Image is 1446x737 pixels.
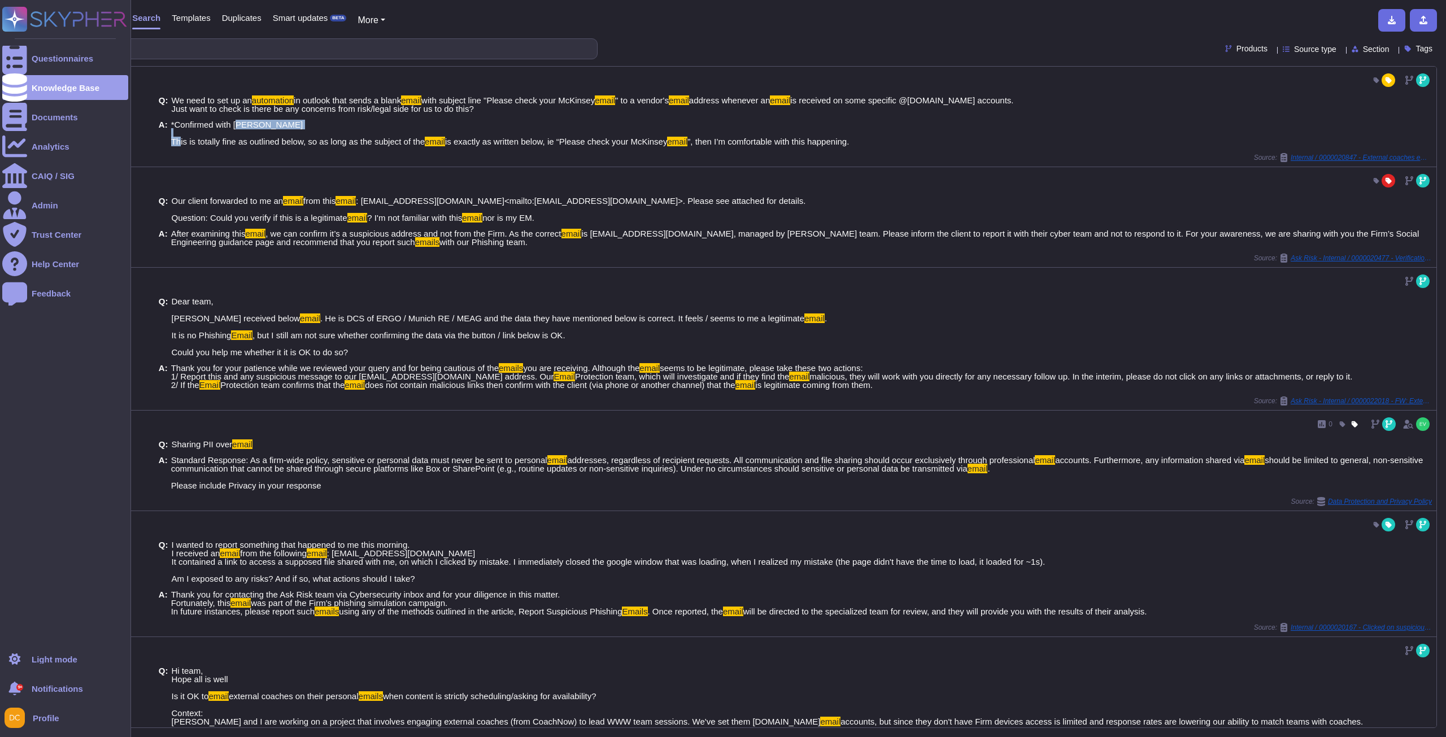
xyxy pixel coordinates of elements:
mark: Email [554,372,575,381]
span: Our client forwarded to me an [172,196,284,206]
span: Smart updates [273,14,328,22]
mark: email [283,196,303,206]
span: in outlook that sends a blank [294,95,401,105]
span: Source: [1254,396,1432,405]
span: addresses, regardless of recipient requests. All communication and file sharing should occur excl... [567,455,1035,465]
b: A: [159,229,168,246]
span: After examining this [171,229,246,238]
span: : [EMAIL_ADDRESS][DOMAIN_NAME]<mailto:[EMAIL_ADDRESS][DOMAIN_NAME]>. Please see attached for deta... [172,196,806,223]
span: Hi team, Hope all is well Is it OK to [172,666,228,701]
b: Q: [159,197,168,222]
b: Q: [159,540,168,583]
img: user [1416,417,1430,431]
b: Q: [159,297,168,356]
span: Products [1236,45,1268,53]
span: Source: [1254,153,1432,162]
a: Knowledge Base [2,75,128,100]
span: , we can confirm it’s a suspicious address and not from the Firm. As the correct [265,229,561,238]
span: . Once reported, the [648,607,723,616]
span: from the following [240,548,307,558]
mark: email [561,229,582,238]
span: Source: [1291,497,1432,506]
mark: emails [415,237,439,247]
span: *Confirmed with [PERSON_NAME] This is totally fine as outlined below, so as long as the subject o... [171,120,425,146]
div: CAIQ / SIG [32,172,75,180]
span: will be directed to the specialized team for review, and they will provide you with the results o... [743,607,1147,616]
a: Admin [2,193,128,217]
span: does not contain malicious links then confirm with the client (via phone or another channel) that... [365,380,735,390]
mark: email [820,717,840,726]
span: accounts. Furthermore, any information shared via [1055,455,1244,465]
mark: email [220,548,240,558]
span: ? I'm not familiar with this [367,213,462,223]
span: with subject line "Please check your McKinsey [421,95,595,105]
mark: email [804,313,825,323]
span: Source type [1294,45,1336,53]
b: A: [159,364,168,389]
span: Data Protection and Privacy Policy [1328,498,1432,505]
span: Tags [1415,45,1432,53]
span: Ask Risk - Internal / 0000020477 - Verification of email authenticity [1291,255,1432,261]
mark: email [345,380,365,390]
button: More [358,14,385,27]
a: Questionnaires [2,46,128,71]
span: is [EMAIL_ADDRESS][DOMAIN_NAME], managed by [PERSON_NAME] team. Please inform the client to repor... [171,229,1419,247]
mark: Email [231,330,252,340]
mark: email [462,213,482,223]
mark: email [401,95,421,105]
span: Source: [1254,254,1432,263]
span: Search [132,14,160,22]
span: More [358,15,378,25]
div: Light mode [32,655,77,664]
img: user [5,708,25,728]
span: I wanted to report something that happened to me this morning. I received an [172,540,410,558]
div: Help Center [32,260,79,268]
b: A: [159,120,168,146]
a: Analytics [2,134,128,159]
mark: Emails [622,607,647,616]
mark: email [735,380,756,390]
span: is exactly as written below, ie “Please check your McKinsey [445,137,668,146]
span: " to a vendor's [615,95,669,105]
mark: Email [199,380,221,390]
span: was part of the Firm's phishing simulation campaign. In future instances, please report such [171,598,448,616]
mark: emails [499,363,523,373]
span: seems to be legitimate, please take these two actions: 1/ Report this and any suspicious message ... [171,363,863,381]
span: Section [1363,45,1390,53]
mark: email [968,464,988,473]
span: you are receiving. Although the [523,363,639,373]
mark: email [595,95,615,105]
b: A: [159,590,168,616]
mark: email [789,372,809,381]
span: is legitimate coming from them. [755,380,873,390]
mark: emails [315,607,339,616]
mark: email [770,95,790,105]
span: . He is DCS of ERGO / Munich RE / MEAG and the data they have mentioned below is correct. It feel... [320,313,804,323]
a: Help Center [2,251,128,276]
a: CAIQ / SIG [2,163,128,188]
b: Q: [159,96,168,113]
span: Sharing PII over [172,439,233,449]
a: Trust Center [2,222,128,247]
span: Internal / 0000020167 - Clicked on suspicious link [1291,624,1432,631]
span: Ask Risk - Internal / 0000022018 - FW: External Staff Management | Your confirmation of social se... [1291,398,1432,404]
span: Standard Response: As a firm-wide policy, sensitive or personal data must never be sent to personal [171,455,547,465]
span: Protection team, which will investigate and if they find the [575,372,789,381]
span: address whenever an [689,95,770,105]
mark: automation [252,95,294,105]
span: when content is strictly scheduling/asking for availability? Context: [PERSON_NAME] and I are wor... [172,691,821,726]
span: malicious, they will work with you directly for any necessary follow up. In the interim, please d... [171,372,1353,390]
button: user [2,705,33,730]
span: Thank you for your patience while we reviewed your query and for being cautious of the [171,363,499,373]
div: Knowledge Base [32,84,99,92]
span: Source: [1254,623,1432,632]
input: Search a question or template... [45,39,586,59]
div: Feedback [32,289,71,298]
div: 9+ [16,684,23,691]
span: is received on some specific @[DOMAIN_NAME] accounts. Just want to check is there be any concerns... [172,95,1014,114]
mark: email [723,607,743,616]
a: Feedback [2,281,128,306]
mark: email [300,313,320,323]
a: Documents [2,104,128,129]
span: from this [303,196,336,206]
